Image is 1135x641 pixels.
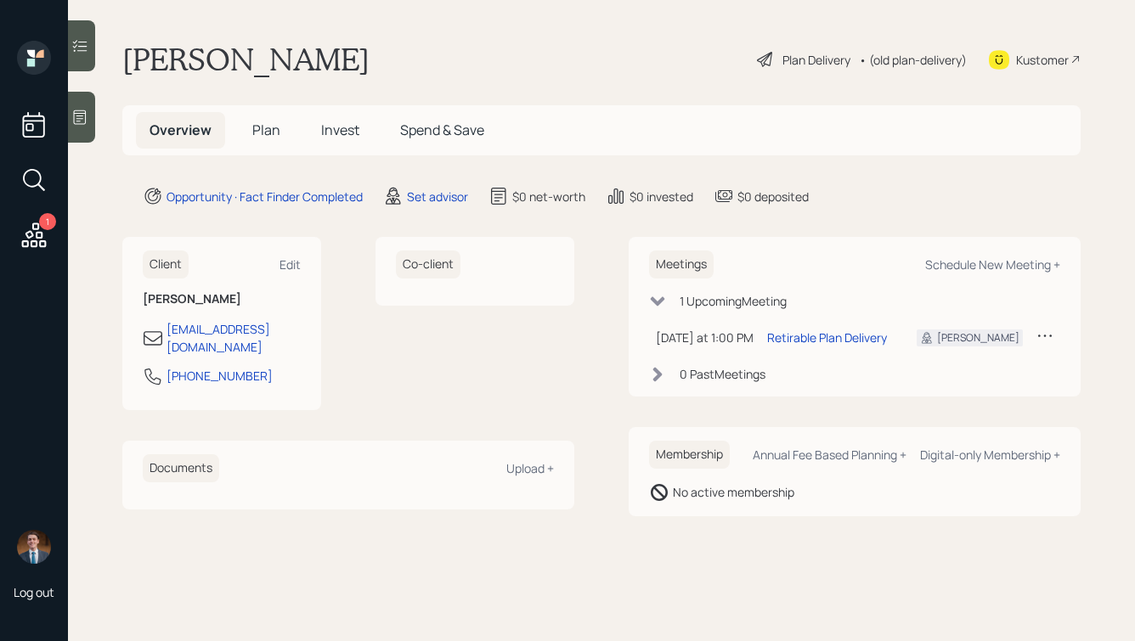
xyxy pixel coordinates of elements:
[150,121,212,139] span: Overview
[321,121,359,139] span: Invest
[407,188,468,205] div: Set advisor
[252,121,280,139] span: Plan
[859,51,967,69] div: • (old plan-delivery)
[17,530,51,564] img: hunter_neumayer.jpg
[122,41,370,78] h1: [PERSON_NAME]
[143,454,219,482] h6: Documents
[782,51,850,69] div: Plan Delivery
[400,121,484,139] span: Spend & Save
[767,329,887,346] div: Retirable Plan Delivery
[680,292,787,310] div: 1 Upcoming Meeting
[1016,51,1069,69] div: Kustomer
[143,250,189,278] h6: Client
[39,213,56,230] div: 1
[920,447,1060,463] div: Digital-only Membership +
[649,250,714,278] h6: Meetings
[753,447,906,463] div: Annual Fee Based Planning +
[649,441,730,469] h6: Membership
[673,483,794,501] div: No active membership
[167,367,273,385] div: [PHONE_NUMBER]
[937,330,1019,346] div: [PERSON_NAME]
[167,320,301,356] div: [EMAIL_ADDRESS][DOMAIN_NAME]
[167,188,363,205] div: Opportunity · Fact Finder Completed
[630,188,693,205] div: $0 invested
[656,329,754,346] div: [DATE] at 1:00 PM
[14,584,54,600] div: Log out
[396,250,460,278] h6: Co-client
[143,292,301,306] h6: [PERSON_NAME]
[925,256,1060,273] div: Schedule New Meeting +
[512,188,585,205] div: $0 net-worth
[280,256,301,273] div: Edit
[680,365,765,383] div: 0 Past Meeting s
[737,188,809,205] div: $0 deposited
[506,460,554,476] div: Upload +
